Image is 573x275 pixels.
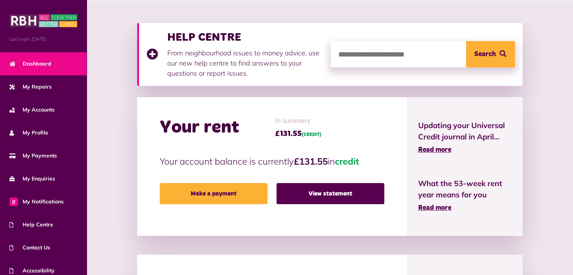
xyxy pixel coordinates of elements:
a: Updating your Universal Credit journal in April... Read more [418,120,511,155]
h3: HELP CENTRE [167,31,323,44]
a: Make a payment [160,183,267,204]
span: 0 [9,197,18,206]
span: In summary [275,116,321,126]
h2: Your rent [160,117,239,139]
span: Contact Us [9,244,50,252]
a: What the 53-week rent year means for you Read more [418,178,511,213]
span: What the 53-week rent year means for you [418,178,511,200]
span: My Profile [9,129,48,137]
span: Dashboard [9,60,51,68]
span: Search [474,41,496,67]
span: My Repairs [9,83,52,91]
span: Updating your Universal Credit journal in April... [418,120,511,142]
span: (CREDIT) [302,133,321,137]
strong: £131.55 [294,156,328,167]
p: Your account balance is currently in [160,154,384,168]
span: Read more [418,147,451,153]
span: Help Centre [9,221,53,229]
a: View statement [277,183,384,204]
span: £131.55 [275,128,321,139]
span: Read more [418,205,451,211]
span: credit [335,156,359,167]
span: My Payments [9,152,57,160]
span: Accessibility [9,267,55,275]
span: My Enquiries [9,175,55,183]
span: Last login: [DATE] [9,36,77,43]
p: From neighbourhood issues to money advice, use our new help centre to find answers to your questi... [167,48,323,78]
span: My Accounts [9,106,55,114]
img: MyRBH [9,13,77,28]
button: Search [466,41,515,67]
span: My Notifications [9,198,64,206]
